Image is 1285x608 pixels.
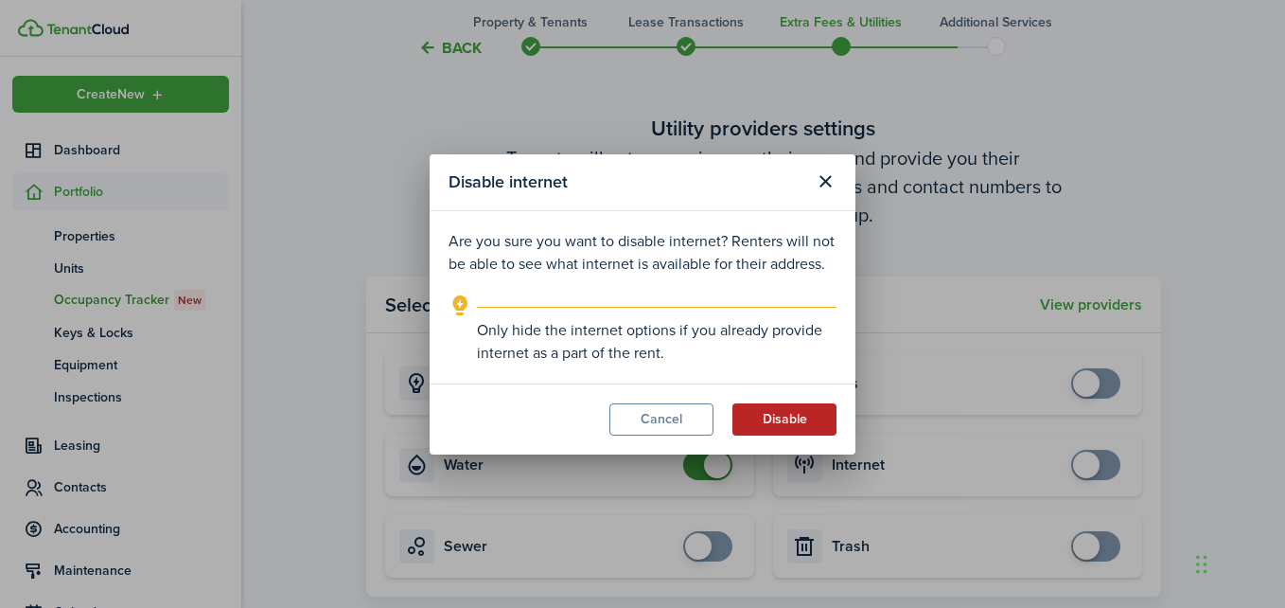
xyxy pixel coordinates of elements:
[1196,536,1207,593] div: Drag
[1190,517,1285,608] iframe: Chat Widget
[449,164,804,201] modal-title: Disable internet
[809,166,841,198] button: Close modal
[609,403,713,436] button: Cancel
[449,230,836,276] p: Are you sure you want to disable internet? Renters will not be able to see what internet is avail...
[477,319,836,365] explanation-description: Only hide the internet options if you already provide internet as a part of the rent.
[732,403,836,436] button: Disable
[449,295,472,317] i: outline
